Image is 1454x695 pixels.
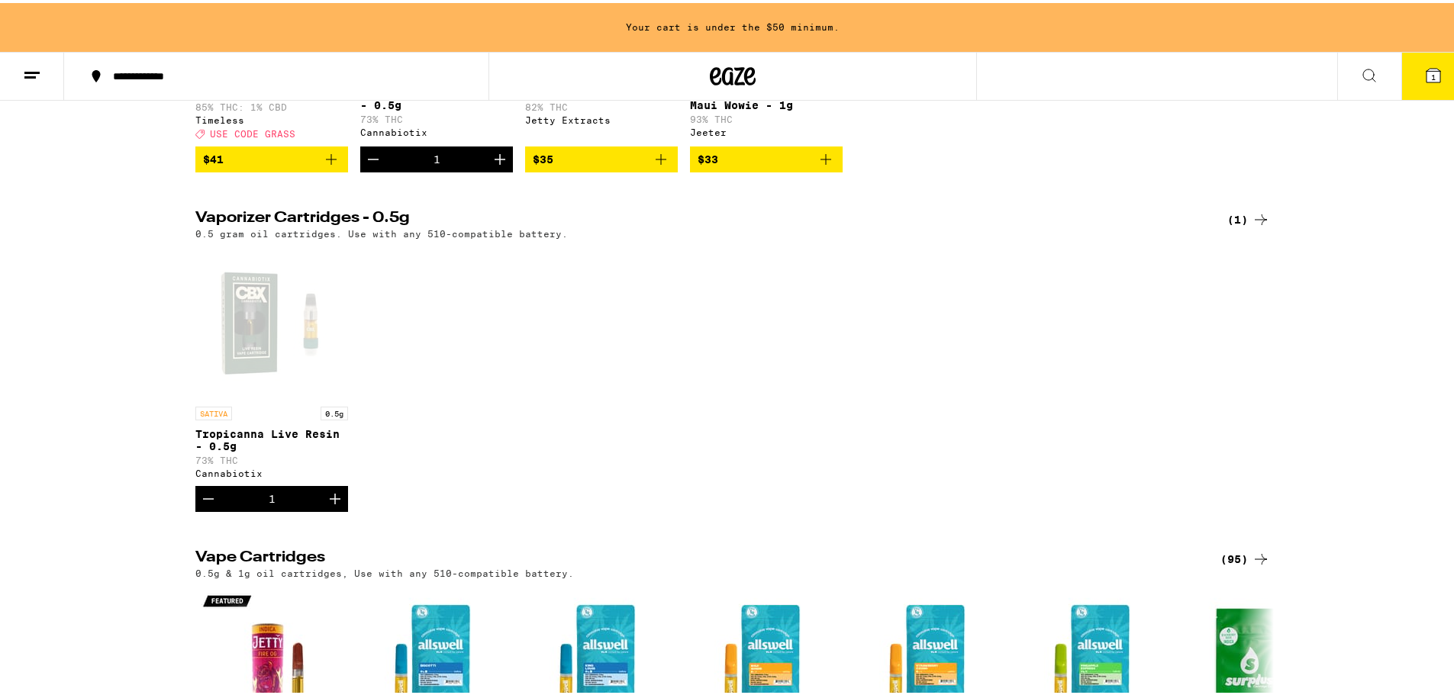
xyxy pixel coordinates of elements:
[195,208,1195,226] h2: Vaporizer Cartridges - 0.5g
[195,547,1195,565] h2: Vape Cartridges
[195,465,348,475] div: Cannabiotix
[195,112,348,122] div: Timeless
[525,112,678,122] div: Jetty Extracts
[322,483,348,509] button: Increment
[525,99,678,109] p: 82% THC
[1431,69,1436,79] span: 1
[525,143,678,169] button: Add to bag
[360,143,386,169] button: Decrement
[203,150,224,162] span: $41
[195,452,348,462] p: 73% THC
[690,124,843,134] div: Jeeter
[533,150,553,162] span: $35
[321,404,348,417] p: 0.5g
[195,243,348,483] a: Open page for Tropicanna Live Resin - 0.5g from Cannabiotix
[9,11,110,23] span: Hi. Need any help?
[360,124,513,134] div: Cannabiotix
[195,565,574,575] p: 0.5g & 1g oil cartridges, Use with any 510-compatible battery.
[269,490,276,502] div: 1
[195,143,348,169] button: Add to bag
[434,150,440,162] div: 1
[195,483,221,509] button: Decrement
[1220,547,1270,565] a: (95)
[195,404,232,417] p: SATIVA
[195,226,568,236] p: 0.5 gram oil cartridges. Use with any 510-compatible battery.
[690,111,843,121] p: 93% THC
[210,126,295,136] span: USE CODE GRASS
[690,143,843,169] button: Add to bag
[360,111,513,121] p: 73% THC
[195,99,348,109] p: 85% THC: 1% CBD
[698,150,718,162] span: $33
[195,425,348,449] p: Tropicanna Live Resin - 0.5g
[1227,208,1270,226] a: (1)
[487,143,513,169] button: Increment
